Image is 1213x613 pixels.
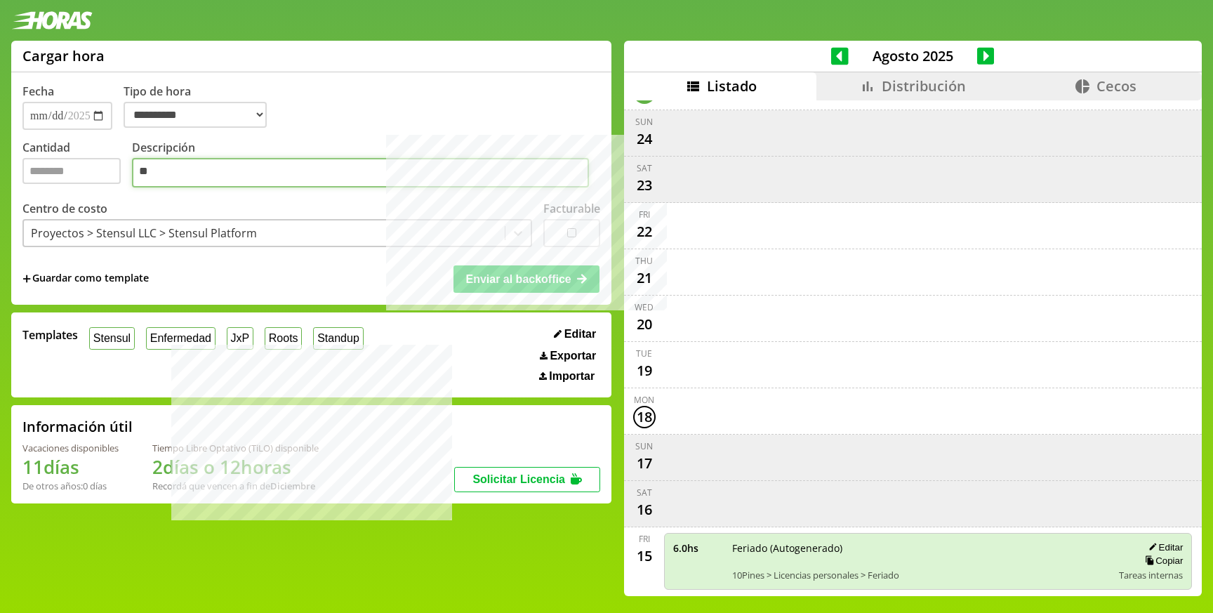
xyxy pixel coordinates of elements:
[89,327,135,349] button: Stensul
[636,348,652,360] div: Tue
[732,569,1110,581] span: 10Pines > Licencias personales > Feriado
[152,480,319,492] div: Recordá que vencen a fin de
[132,158,589,187] textarea: Descripción
[22,442,119,454] div: Vacaciones disponibles
[639,533,650,545] div: Fri
[633,406,656,428] div: 18
[673,541,722,555] span: 6.0 hs
[454,467,600,492] button: Solicitar Licencia
[22,46,105,65] h1: Cargar hora
[549,370,595,383] span: Importar
[132,140,600,191] label: Descripción
[564,328,596,341] span: Editar
[633,128,656,150] div: 24
[453,265,599,292] button: Enviar al backoffice
[882,77,966,95] span: Distribución
[637,162,652,174] div: Sat
[22,271,31,286] span: +
[1096,77,1136,95] span: Cecos
[146,327,216,349] button: Enfermedad
[22,417,133,436] h2: Información útil
[635,116,653,128] div: Sun
[633,499,656,521] div: 16
[633,220,656,243] div: 22
[639,209,650,220] div: Fri
[31,225,257,241] div: Proyectos > Stensul LLC > Stensul Platform
[633,174,656,197] div: 23
[124,102,267,128] select: Tipo de hora
[22,271,149,286] span: +Guardar como template
[633,267,656,289] div: 21
[635,440,653,452] div: Sun
[550,327,600,341] button: Editar
[152,442,319,454] div: Tiempo Libre Optativo (TiLO) disponible
[227,327,253,349] button: JxP
[624,100,1202,594] div: scrollable content
[265,327,302,349] button: Roots
[22,201,107,216] label: Centro de costo
[11,11,93,29] img: logotipo
[22,480,119,492] div: De otros años: 0 días
[313,327,363,349] button: Standup
[22,84,54,99] label: Fecha
[633,545,656,567] div: 15
[633,452,656,475] div: 17
[1141,555,1183,567] button: Copiar
[550,350,596,362] span: Exportar
[1144,541,1183,553] button: Editar
[465,273,571,285] span: Enviar al backoffice
[635,255,653,267] div: Thu
[22,140,132,191] label: Cantidad
[472,473,565,485] span: Solicitar Licencia
[637,487,652,499] div: Sat
[22,454,119,480] h1: 11 días
[22,158,121,184] input: Cantidad
[22,327,78,343] span: Templates
[270,480,315,492] b: Diciembre
[1119,569,1183,581] span: Tareas internas
[633,360,656,382] div: 19
[732,541,1110,555] span: Feriado (Autogenerado)
[707,77,757,95] span: Listado
[634,394,654,406] div: Mon
[635,301,654,313] div: Wed
[536,349,600,363] button: Exportar
[633,313,656,336] div: 20
[124,84,278,130] label: Tipo de hora
[849,46,977,65] span: Agosto 2025
[152,454,319,480] h1: 2 días o 12 horas
[543,201,600,216] label: Facturable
